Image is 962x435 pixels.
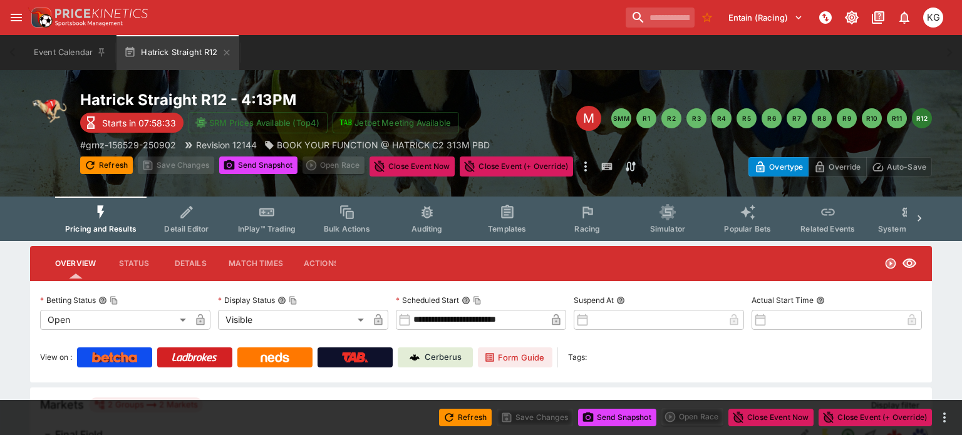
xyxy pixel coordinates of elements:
button: Details [162,248,219,279]
button: Send Snapshot [219,156,297,174]
button: Betting StatusCopy To Clipboard [98,296,107,305]
img: Cerberus [410,352,420,362]
button: Display filter [864,395,927,415]
h2: Copy To Clipboard [80,90,506,110]
span: System Controls [878,224,939,233]
button: No Bookmarks [697,8,717,28]
button: Notifications [893,6,916,29]
button: Close Event Now [370,156,455,177]
button: R12 [912,108,932,128]
img: greyhound_racing.png [30,90,70,130]
p: Scheduled Start [396,295,459,305]
span: Detail Editor [164,224,209,233]
h5: Markets [40,397,84,412]
button: Actual Start Time [816,296,825,305]
button: R5 [737,108,757,128]
span: Pricing and Results [65,224,137,233]
div: Visible [218,310,368,330]
a: Cerberus [398,347,473,367]
a: Form Guide [478,347,552,367]
label: Tags: [568,347,587,367]
p: Starts in 07:58:33 [102,116,176,130]
button: Actions [293,248,349,279]
span: Racing [574,224,600,233]
img: Betcha [92,352,137,362]
button: R10 [862,108,882,128]
button: Copy To Clipboard [110,296,118,305]
button: Override [808,157,866,177]
p: BOOK YOUR FUNCTION @ HATRICK C2 313M PBD [277,138,490,151]
img: PriceKinetics [55,9,148,18]
div: 2 Groups 2 Markets [94,397,198,412]
button: Suspend At [616,296,625,305]
div: Start From [748,157,932,177]
svg: Visible [902,256,917,271]
div: Kevin Gutschlag [923,8,943,28]
button: Select Tenant [721,8,810,28]
img: Neds [261,352,289,362]
div: BOOK YOUR FUNCTION @ HATRICK C2 313M PBD [264,138,490,151]
p: Auto-Save [887,160,926,173]
button: R2 [661,108,681,128]
button: R9 [837,108,857,128]
button: more [578,156,593,177]
span: Popular Bets [724,224,771,233]
button: Jetbet Meeting Available [333,112,459,133]
button: Display StatusCopy To Clipboard [277,296,286,305]
button: Close Event (+ Override) [819,409,932,426]
span: InPlay™ Trading [238,224,296,233]
button: R6 [762,108,782,128]
p: Override [829,160,861,173]
button: Copy To Clipboard [289,296,297,305]
button: R7 [787,108,807,128]
div: Event type filters [55,197,907,241]
p: Actual Start Time [752,295,814,305]
button: Kevin Gutschlag [919,4,947,31]
img: Ladbrokes [172,352,217,362]
span: Templates [488,224,526,233]
div: split button [303,156,365,174]
label: View on : [40,347,72,367]
button: Overview [45,248,106,279]
div: split button [661,408,723,426]
button: Refresh [439,409,492,426]
span: Bulk Actions [324,224,370,233]
p: Overtype [769,160,803,173]
p: Betting Status [40,295,96,305]
button: Copy To Clipboard [473,296,482,305]
button: R1 [636,108,656,128]
button: open drawer [5,6,28,29]
button: Close Event Now [728,409,814,426]
span: Simulator [650,224,685,233]
button: SMM [611,108,631,128]
button: R11 [887,108,907,128]
button: SRM Prices Available (Top4) [189,112,328,133]
img: jetbet-logo.svg [339,116,352,129]
button: Overtype [748,157,809,177]
p: Copy To Clipboard [80,138,176,151]
img: TabNZ [342,352,368,362]
img: Sportsbook Management [55,21,123,26]
svg: Open [884,257,897,270]
button: R3 [686,108,706,128]
button: R8 [812,108,832,128]
button: Status [106,248,162,279]
span: Auditing [411,224,442,233]
span: Related Events [800,224,855,233]
button: more [937,410,952,425]
button: Scheduled StartCopy To Clipboard [462,296,470,305]
button: Match Times [219,248,293,279]
p: Suspend At [574,295,614,305]
button: Documentation [867,6,889,29]
div: Open [40,310,190,330]
button: Refresh [80,156,133,174]
input: search [626,8,695,28]
button: Event Calendar [26,35,114,70]
button: NOT Connected to PK [814,6,837,29]
button: Hatrick Straight R12 [116,35,239,70]
button: Close Event (+ Override) [460,156,573,177]
p: Cerberus [425,351,462,364]
p: Display Status [218,295,275,305]
button: Auto-Save [866,157,932,177]
div: Edit Meeting [576,106,601,131]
